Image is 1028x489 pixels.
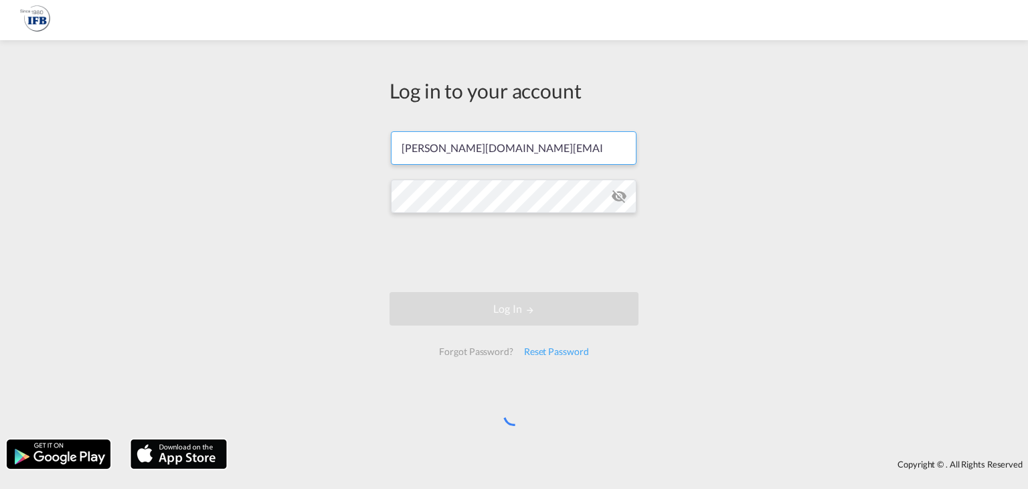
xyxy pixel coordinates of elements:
[129,438,228,470] img: apple.png
[234,453,1028,476] div: Copyright © . All Rights Reserved
[391,131,636,165] input: Enter email/phone number
[5,438,112,470] img: google.png
[434,340,518,364] div: Forgot Password?
[390,292,638,326] button: LOGIN
[611,188,627,204] md-icon: icon-eye-off
[412,226,616,279] iframe: reCAPTCHA
[20,5,50,36] img: 1f261f00256b11eeaf3d89493e6660f9.png
[519,340,594,364] div: Reset Password
[390,76,638,104] div: Log in to your account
